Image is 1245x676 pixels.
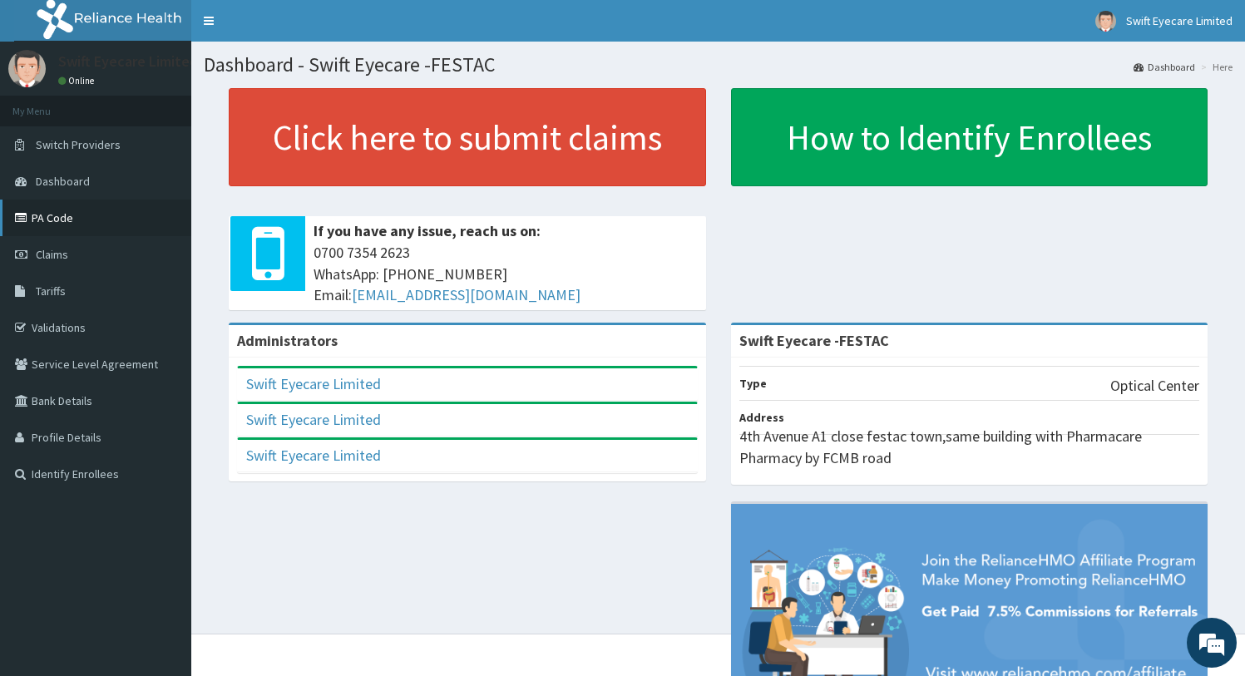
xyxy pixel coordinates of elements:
b: Administrators [237,331,338,350]
p: 4th Avenue A1 close festac town,same building with Pharmacare Pharmacy by FCMB road [739,426,1200,468]
b: Address [739,410,784,425]
img: User Image [1095,11,1116,32]
div: Chat with us now [86,93,279,115]
p: Swift Eyecare Limited [58,54,198,69]
a: [EMAIL_ADDRESS][DOMAIN_NAME] [352,285,581,304]
strong: Swift Eyecare -FESTAC [739,331,889,350]
textarea: Type your message and hit 'Enter' [8,454,317,512]
span: Switch Providers [36,137,121,152]
span: Claims [36,247,68,262]
p: Optical Center [1110,375,1199,397]
span: 0700 7354 2623 WhatsApp: [PHONE_NUMBER] Email: [314,242,698,306]
h1: Dashboard - Swift Eyecare -FESTAC [204,54,1233,76]
span: We're online! [96,210,230,377]
div: Minimize live chat window [273,8,313,48]
img: User Image [8,50,46,87]
a: Click here to submit claims [229,88,706,186]
a: Swift Eyecare Limited [246,446,381,465]
span: Swift Eyecare Limited [1126,13,1233,28]
li: Here [1197,60,1233,74]
b: If you have any issue, reach us on: [314,221,541,240]
a: Online [58,75,98,86]
span: Tariffs [36,284,66,299]
b: Type [739,376,767,391]
a: Swift Eyecare Limited [246,410,381,429]
span: Dashboard [36,174,90,189]
a: Swift Eyecare Limited [246,374,381,393]
a: How to Identify Enrollees [731,88,1208,186]
a: Dashboard [1134,60,1195,74]
img: d_794563401_company_1708531726252_794563401 [31,83,67,125]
